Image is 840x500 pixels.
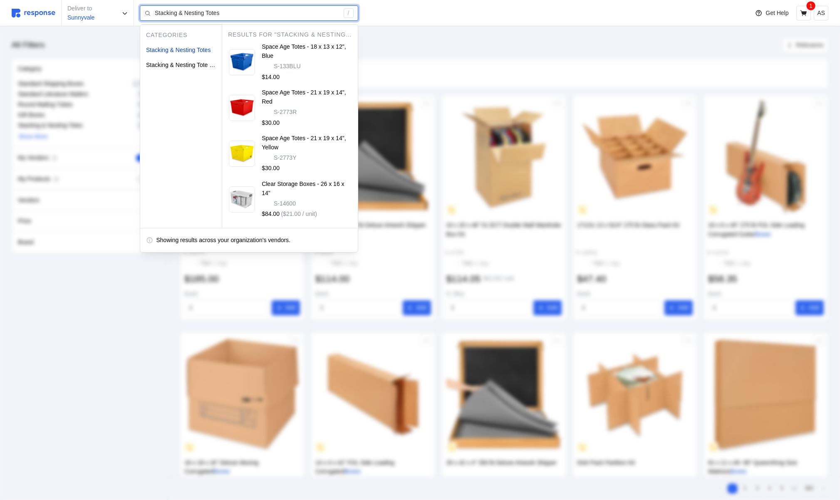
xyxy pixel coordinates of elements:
[814,6,828,20] button: AS
[262,164,280,173] p: $30.00
[262,73,280,82] p: $14.00
[12,9,55,17] img: svg%3e
[281,210,317,219] p: ($21.00 / unit)
[262,210,280,219] p: $84.00
[262,89,346,105] span: Space Age Totes - 21 x 19 x 14", Red
[229,95,255,121] img: S-2773R
[228,30,358,40] p: Results for "Stacking & Nesting Totes"
[274,62,301,71] p: S-133BLU
[817,9,825,18] p: AS
[262,43,346,59] span: Space Age Totes - 18 x 13 x 12", Blue
[262,135,346,151] span: Space Age Totes - 21 x 19 x 14", Yellow
[274,108,297,117] p: S-2773R
[274,199,296,208] p: S-14600
[344,8,354,18] div: /
[750,5,793,21] button: Get Help
[229,186,255,213] img: S-14600
[809,1,813,10] p: 1
[146,31,222,40] p: Categories
[262,181,344,196] span: Clear Storage Boxes - 26 x 16 x 14"
[262,119,280,128] p: $30.00
[766,9,788,18] p: Get Help
[146,47,211,53] mark: Stacking & Nesting Totes
[67,4,94,13] p: Deliver to
[229,141,255,167] img: S-2773Y
[67,13,94,22] p: Sunnyvale
[155,6,339,21] input: Search for a product name or SKU
[156,236,291,245] p: Showing results across your organization's vendors.
[274,153,296,163] p: S-2773Y
[146,62,220,68] span: Stacking & Nesting Tote Lids
[229,49,255,75] img: S-133BLU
